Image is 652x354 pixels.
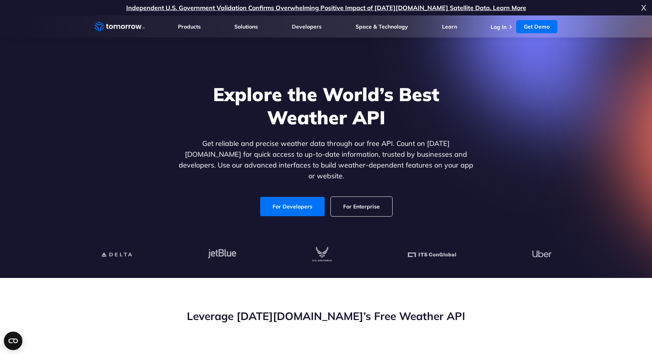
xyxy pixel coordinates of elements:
p: Get reliable and precise weather data through our free API. Count on [DATE][DOMAIN_NAME] for quic... [177,138,475,181]
a: For Enterprise [331,197,392,216]
a: For Developers [260,197,325,216]
a: Solutions [234,23,258,30]
h2: Leverage [DATE][DOMAIN_NAME]’s Free Weather API [95,309,558,324]
button: Open CMP widget [4,332,22,350]
a: Developers [292,23,322,30]
a: Products [178,23,201,30]
a: Log In [491,24,506,30]
a: Learn [442,23,457,30]
a: Independent U.S. Government Validation Confirms Overwhelming Positive Impact of [DATE][DOMAIN_NAM... [126,4,526,12]
a: Home link [95,21,145,32]
a: Space & Technology [356,23,408,30]
a: Get Demo [516,20,557,33]
h1: Explore the World’s Best Weather API [177,83,475,129]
